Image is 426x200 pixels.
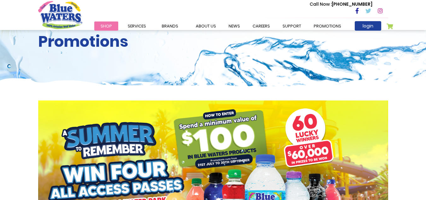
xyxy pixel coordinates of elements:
a: store logo [38,1,82,29]
span: Services [128,23,146,29]
a: about us [190,21,222,31]
a: support [276,21,307,31]
p: [PHONE_NUMBER] [310,1,372,8]
span: Call Now : [310,1,332,7]
a: News [222,21,246,31]
a: login [355,21,381,31]
a: careers [246,21,276,31]
h2: Promotions [38,33,388,51]
span: Shop [101,23,112,29]
a: Promotions [307,21,347,31]
span: Brands [162,23,178,29]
